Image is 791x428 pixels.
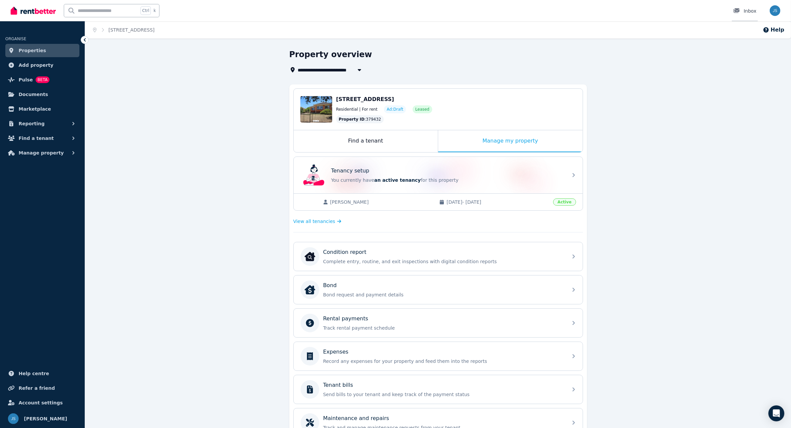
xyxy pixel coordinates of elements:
a: Help centre [5,367,79,380]
span: Leased [415,107,429,112]
img: Bond [305,284,315,295]
span: Manage property [19,149,64,157]
span: Marketplace [19,105,51,113]
p: Tenant bills [323,381,353,389]
p: Expenses [323,348,348,356]
nav: Breadcrumb [85,21,162,39]
div: Manage my property [438,130,583,152]
img: Tenancy setup [303,164,325,186]
span: BETA [36,76,49,83]
span: ORGANISE [5,37,26,41]
a: Documents [5,88,79,101]
p: Send bills to your tenant and keep track of the payment status [323,391,564,398]
a: Properties [5,44,79,57]
span: View all tenancies [293,218,335,225]
span: Property ID [339,117,365,122]
img: RentBetter [11,6,56,16]
h1: Property overview [289,49,372,60]
a: Condition reportCondition reportComplete entry, routine, and exit inspections with digital condit... [294,242,583,271]
a: Add property [5,58,79,72]
span: [PERSON_NAME] [24,415,67,423]
span: Reporting [19,120,45,128]
span: [DATE] - [DATE] [446,199,549,205]
a: ExpensesRecord any expenses for your property and feed them into the reports [294,342,583,371]
p: Tenancy setup [331,167,369,175]
button: Reporting [5,117,79,130]
span: Ad: Draft [387,107,403,112]
button: Find a tenant [5,132,79,145]
a: Rental paymentsTrack rental payment schedule [294,309,583,337]
p: Record any expenses for your property and feed them into the reports [323,358,564,365]
p: You currently have for this property [331,177,564,183]
p: Complete entry, routine, and exit inspections with digital condition reports [323,258,564,265]
button: Manage property [5,146,79,160]
span: Find a tenant [19,134,54,142]
div: Find a tenant [294,130,438,152]
span: [PERSON_NAME] [330,199,433,205]
div: : 379432 [336,115,384,123]
span: Residential | For rent [336,107,378,112]
span: Add property [19,61,53,69]
img: Condition report [305,251,315,262]
a: Tenancy setupTenancy setupYou currently havean active tenancyfor this property [294,157,583,193]
p: Bond [323,281,337,289]
span: an active tenancy [374,177,421,183]
a: BondBondBond request and payment details [294,275,583,304]
span: Account settings [19,399,63,407]
div: Open Intercom Messenger [768,405,784,421]
span: Ctrl [141,6,151,15]
span: Pulse [19,76,33,84]
p: Rental payments [323,315,368,323]
p: Maintenance and repairs [323,414,389,422]
span: Documents [19,90,48,98]
a: [STREET_ADDRESS] [109,27,155,33]
span: [STREET_ADDRESS] [336,96,394,102]
span: k [153,8,156,13]
p: Condition report [323,248,366,256]
p: Track rental payment schedule [323,325,564,331]
a: View all tenancies [293,218,342,225]
a: Refer a friend [5,381,79,395]
button: Help [763,26,784,34]
span: Active [553,198,576,206]
a: Marketplace [5,102,79,116]
a: Account settings [5,396,79,409]
span: Help centre [19,370,49,377]
a: PulseBETA [5,73,79,86]
img: Jason Strange [8,413,19,424]
div: Inbox [733,8,756,14]
span: Refer a friend [19,384,55,392]
img: Jason Strange [770,5,780,16]
span: Properties [19,47,46,54]
p: Bond request and payment details [323,291,564,298]
a: Tenant billsSend bills to your tenant and keep track of the payment status [294,375,583,404]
